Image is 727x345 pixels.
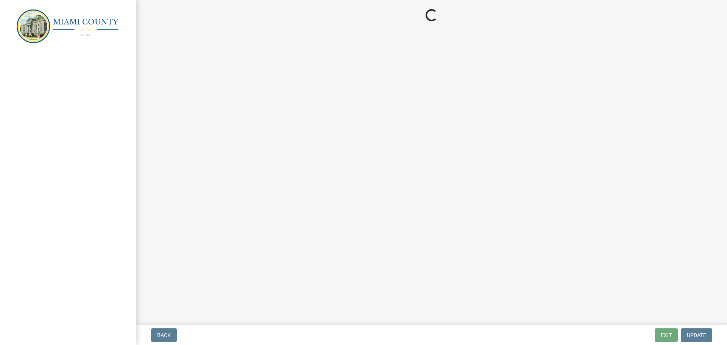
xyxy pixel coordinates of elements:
[15,8,124,44] img: Miami County, Indiana
[655,328,678,342] button: Exit
[151,328,177,342] button: Back
[687,332,706,338] span: Update
[681,328,712,342] button: Update
[157,332,171,338] span: Back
